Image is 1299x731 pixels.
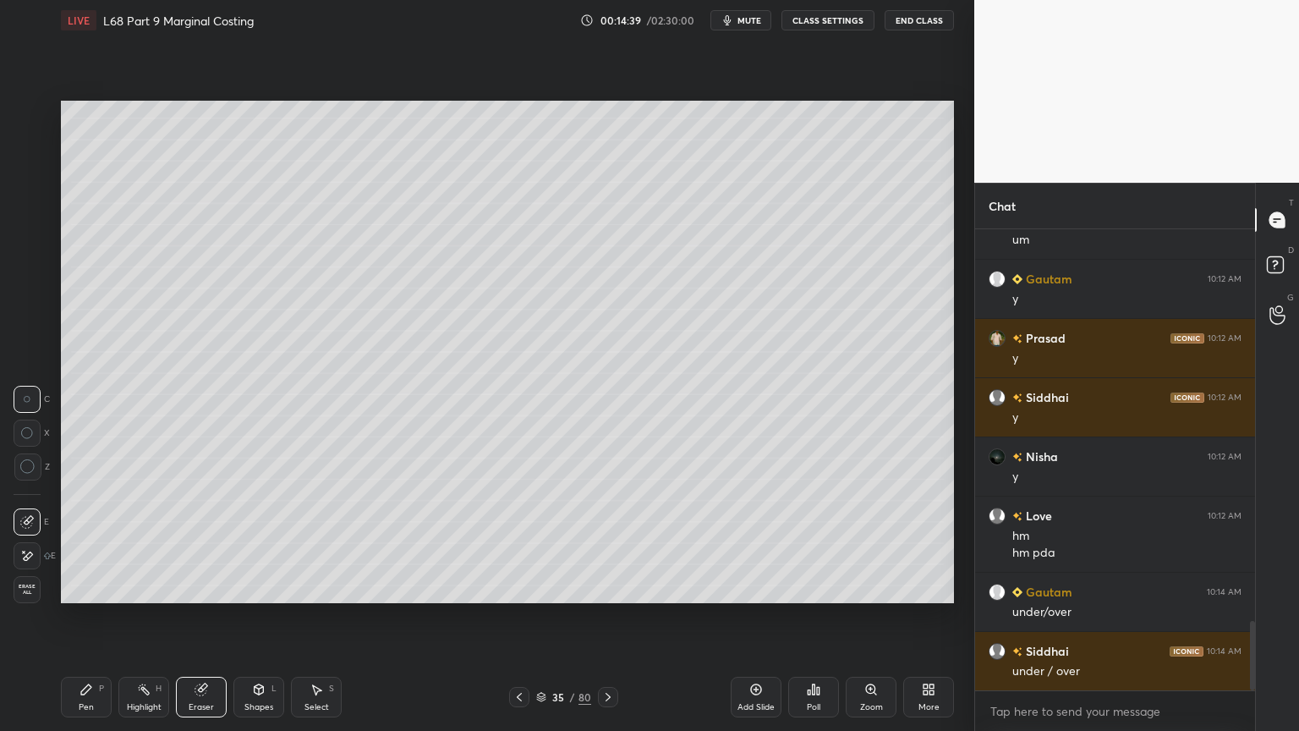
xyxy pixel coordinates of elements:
[737,14,761,26] span: mute
[1022,329,1066,347] h6: Prasad
[1170,646,1203,657] img: iconic-dark.1390631f.png
[1208,393,1241,403] div: 10:12 AM
[1287,291,1294,304] p: G
[918,703,940,712] div: More
[61,10,96,30] div: LIVE
[989,271,1006,288] img: ee0d6f3888534c3aa58af37baf679221.jpg
[781,10,874,30] button: CLASS SETTINGS
[989,389,1006,406] img: default.png
[189,703,214,712] div: Eraser
[1012,350,1241,367] div: y
[103,13,254,29] h4: L68 Part 9 Marginal Costing
[975,184,1029,228] p: Chat
[989,330,1006,347] img: 057d39644fc24ec5a0e7dadb9b8cee73.None
[1207,646,1241,657] div: 10:14 AM
[156,684,162,693] div: H
[1022,388,1069,406] h6: Siddhai
[99,684,104,693] div: P
[1207,587,1241,597] div: 10:14 AM
[1012,274,1022,284] img: Learner_Badge_beginner_1_8b307cf2a0.svg
[1208,274,1241,284] div: 10:12 AM
[1022,270,1072,288] h6: Gautam
[885,10,954,30] button: End Class
[14,584,40,596] span: Erase all
[1288,244,1294,256] p: D
[807,703,820,712] div: Poll
[1012,604,1241,621] div: under/over
[1170,333,1204,344] img: iconic-dark.1390631f.png
[14,386,50,413] div: C
[244,703,273,712] div: Shapes
[14,453,50,481] div: Z
[710,10,771,30] button: mute
[860,703,883,712] div: Zoom
[989,508,1006,525] img: default.png
[14,542,56,569] div: E
[1170,393,1204,403] img: iconic-dark.1390631f.png
[989,448,1006,465] img: f6f71856b62c4958a956728b32eb6156.jpg
[1012,393,1022,403] img: no-rating-badge.077c3623.svg
[737,703,775,712] div: Add Slide
[1012,232,1241,249] div: um
[1208,333,1241,344] div: 10:12 AM
[1012,453,1022,462] img: no-rating-badge.077c3623.svg
[1289,196,1294,209] p: T
[578,690,591,705] div: 80
[1012,291,1241,308] div: y
[570,692,575,702] div: /
[1022,583,1072,601] h6: Gautam
[1012,469,1241,486] div: y
[975,229,1255,690] div: grid
[271,684,277,693] div: L
[79,703,94,712] div: Pen
[1208,452,1241,462] div: 10:12 AM
[1012,409,1241,426] div: y
[1012,528,1241,545] div: hm
[1022,642,1069,660] h6: Siddhai
[989,584,1006,601] img: ee0d6f3888534c3aa58af37baf679221.jpg
[1012,334,1022,344] img: no-rating-badge.077c3623.svg
[1012,545,1241,562] div: hm pda
[1012,587,1022,597] img: Learner_Badge_beginner_1_8b307cf2a0.svg
[127,703,162,712] div: Highlight
[1208,511,1241,521] div: 10:12 AM
[1022,507,1052,525] h6: Love
[329,684,334,693] div: S
[550,692,567,702] div: 35
[1012,512,1022,521] img: no-rating-badge.077c3623.svg
[1022,448,1058,465] h6: Nisha
[14,508,49,536] div: E
[304,703,329,712] div: Select
[989,643,1006,660] img: default.png
[1012,647,1022,657] img: no-rating-badge.077c3623.svg
[14,420,50,447] div: X
[1012,663,1241,680] div: under / over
